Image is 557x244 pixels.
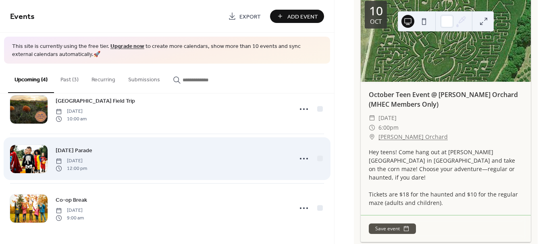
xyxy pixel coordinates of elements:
[56,165,87,172] span: 12:00 pm
[378,132,448,142] a: [PERSON_NAME] Orchard
[56,207,84,214] span: [DATE]
[56,97,135,105] span: [GEOGRAPHIC_DATA] Field Trip
[12,43,322,58] span: This site is currently using the free tier. to create more calendars, show more than 10 events an...
[110,41,144,52] a: Upgrade now
[56,115,87,122] span: 10:00 am
[54,64,85,92] button: Past (3)
[122,64,166,92] button: Submissions
[369,223,416,234] button: Save event
[222,10,267,23] a: Export
[10,9,35,25] span: Events
[85,64,122,92] button: Recurring
[270,10,324,23] button: Add Event
[378,123,399,132] span: 6:00pm
[56,147,92,155] span: [DATE] Parade
[370,19,382,25] div: Oct
[239,12,261,21] span: Export
[378,113,397,123] span: [DATE]
[56,146,92,155] a: [DATE] Parade
[56,108,87,115] span: [DATE]
[369,132,375,142] div: ​
[56,196,87,205] span: Co-op Break
[8,64,54,93] button: Upcoming (4)
[369,123,375,132] div: ​
[369,113,375,123] div: ​
[56,214,84,221] span: 9:00 am
[361,90,531,109] div: October Teen Event @ [PERSON_NAME] Orchard (MHEC Members Only)
[287,12,318,21] span: Add Event
[56,96,135,105] a: [GEOGRAPHIC_DATA] Field Trip
[361,148,531,207] div: Hey teens! Come hang out at [PERSON_NAME][GEOGRAPHIC_DATA] in [GEOGRAPHIC_DATA] and take on the c...
[56,157,87,165] span: [DATE]
[369,5,383,17] div: 10
[56,195,87,205] a: Co-op Break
